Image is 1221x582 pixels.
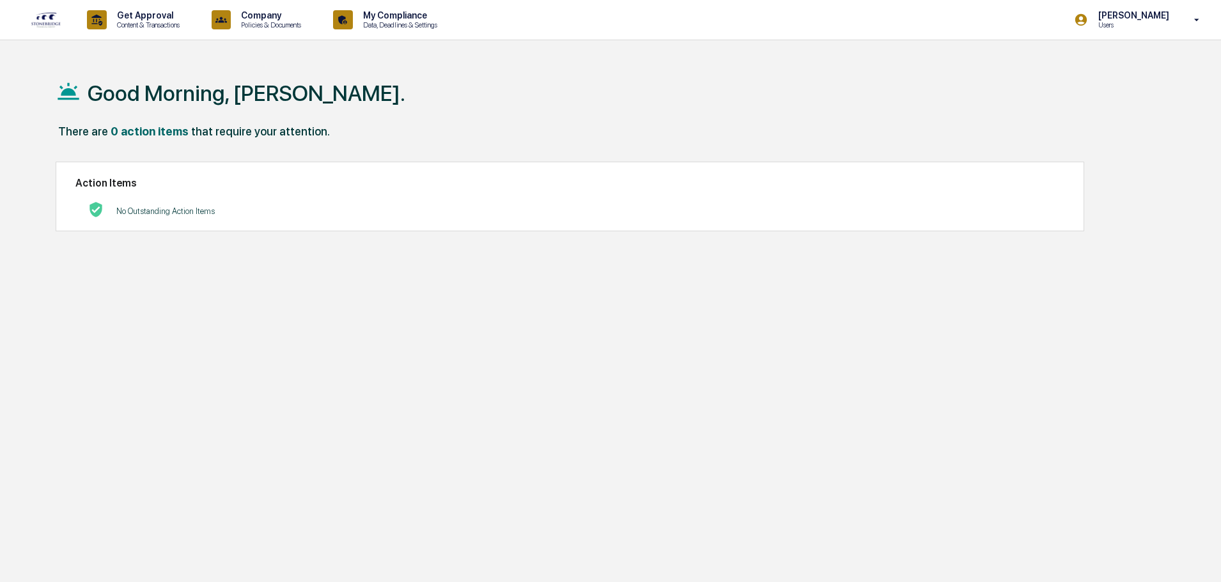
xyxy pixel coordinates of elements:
[31,11,61,28] img: logo
[191,125,330,138] div: that require your attention.
[107,20,186,29] p: Content & Transactions
[88,202,104,217] img: No Actions logo
[107,10,186,20] p: Get Approval
[231,20,307,29] p: Policies & Documents
[58,125,108,138] div: There are
[353,10,444,20] p: My Compliance
[353,20,444,29] p: Data, Deadlines & Settings
[116,206,215,216] p: No Outstanding Action Items
[88,80,405,106] h1: Good Morning, [PERSON_NAME].
[111,125,189,138] div: 0 action items
[231,10,307,20] p: Company
[1088,20,1176,29] p: Users
[75,177,1064,189] h2: Action Items
[1088,10,1176,20] p: [PERSON_NAME]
